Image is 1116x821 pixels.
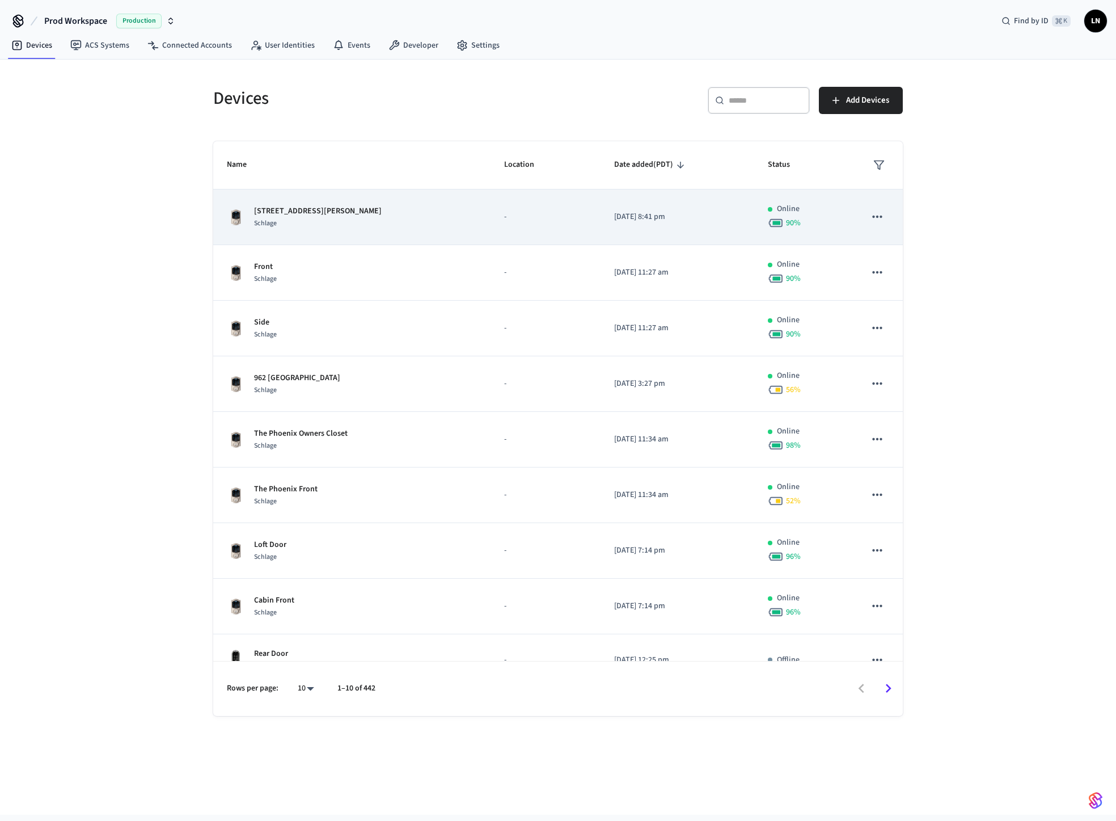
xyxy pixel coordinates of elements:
p: Offline [777,654,800,666]
p: - [504,654,586,666]
p: 1–10 of 442 [337,683,375,694]
div: 10 [292,680,319,697]
p: - [504,433,586,445]
span: LN [1085,11,1106,31]
p: Loft Door [254,539,286,551]
p: - [504,489,586,501]
img: Schlage Sense Smart Deadbolt with Camelot Trim, Front [227,597,245,616]
img: Schlage Sense Smart Deadbolt with Camelot Trim, Front [227,319,245,338]
p: [DATE] 11:34 am [614,433,741,445]
p: Online [777,481,800,493]
span: 96 % [786,551,801,562]
span: 98 % [786,440,801,451]
p: - [504,545,586,557]
p: Online [777,314,800,326]
p: [DATE] 11:27 am [614,267,741,279]
span: Schlage [254,552,277,562]
span: 56 % [786,384,801,395]
p: [STREET_ADDRESS][PERSON_NAME] [254,205,382,217]
span: Name [227,156,261,174]
img: Lockly Vision Lock, Front [227,649,245,671]
p: - [504,378,586,390]
span: Production [116,14,162,28]
span: Prod Workspace [44,14,107,28]
a: ACS Systems [61,35,138,56]
a: Devices [2,35,61,56]
h5: Devices [213,87,551,110]
a: Connected Accounts [138,35,241,56]
p: [DATE] 8:41 pm [614,211,741,223]
a: Settings [447,35,509,56]
span: Schlage [254,496,277,506]
p: Front [254,261,277,273]
span: 90 % [786,217,801,229]
p: [DATE] 3:27 pm [614,378,741,390]
span: Find by ID [1014,15,1049,27]
img: Schlage Sense Smart Deadbolt with Camelot Trim, Front [227,486,245,504]
img: Schlage Sense Smart Deadbolt with Camelot Trim, Front [227,264,245,282]
span: Schlage [254,274,277,284]
span: 96 % [786,607,801,618]
img: SeamLogoGradient.69752ec5.svg [1089,791,1102,810]
p: Online [777,592,800,604]
p: Side [254,317,277,329]
p: Online [777,203,800,215]
p: - [504,322,586,334]
span: Location [504,156,549,174]
span: Schlage [254,608,277,617]
img: Schlage Sense Smart Deadbolt with Camelot Trim, Front [227,542,245,560]
p: - [504,267,586,279]
span: Schlage [254,330,277,339]
span: 90 % [786,273,801,284]
p: The Phoenix Front [254,483,318,495]
p: Rear Door [254,648,288,660]
a: User Identities [241,35,324,56]
img: Schlage Sense Smart Deadbolt with Camelot Trim, Front [227,431,245,449]
div: Find by ID⌘ K [992,11,1080,31]
p: Online [777,426,800,437]
p: - [504,600,586,612]
p: Cabin Front [254,595,294,607]
p: 962 [GEOGRAPHIC_DATA] [254,372,340,384]
span: Date added(PDT) [614,156,688,174]
button: Go to next page [875,675,902,702]
a: Events [324,35,379,56]
p: [DATE] 12:25 pm [614,654,741,666]
p: [DATE] 11:27 am [614,322,741,334]
p: Online [777,537,800,549]
p: [DATE] 11:34 am [614,489,741,501]
table: sticky table [213,141,903,738]
p: [DATE] 7:14 pm [614,545,741,557]
span: Schlage [254,218,277,228]
span: Schlage [254,441,277,451]
p: Online [777,370,800,382]
span: 90 % [786,329,801,340]
span: 52 % [786,495,801,507]
img: Schlage Sense Smart Deadbolt with Camelot Trim, Front [227,208,245,226]
img: Schlage Sense Smart Deadbolt with Camelot Trim, Front [227,375,245,393]
p: - [504,211,586,223]
span: Add Devices [846,93,889,108]
p: Online [777,259,800,271]
span: ⌘ K [1052,15,1071,27]
p: [DATE] 7:14 pm [614,600,741,612]
p: The Phoenix Owners Closet [254,428,348,440]
span: Status [768,156,805,174]
button: LN [1084,10,1107,32]
button: Add Devices [819,87,903,114]
span: Schlage [254,385,277,395]
a: Developer [379,35,447,56]
p: Rows per page: [227,683,278,694]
